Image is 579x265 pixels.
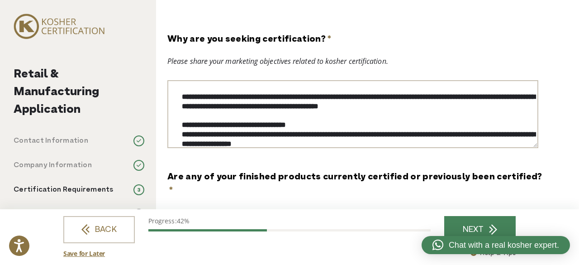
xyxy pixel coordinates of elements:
span: 42% [177,217,190,225]
p: Progress: [148,216,431,226]
a: BACK [63,216,135,243]
a: NEXT [444,216,516,243]
legend: Are any of your finished products currently certified or previously been certified? [167,171,543,198]
label: Why are you seeking certification? [167,33,331,47]
h2: Retail & Manufacturing Application [14,66,144,119]
span: Chat with a real kosher expert. [449,239,559,251]
div: Please share your marketing objectives related to kosher certification. [167,56,543,67]
p: Certification Requirements [14,184,114,195]
p: Company Information [14,160,92,171]
span: 3 [133,184,144,195]
a: Save for Later [63,249,105,258]
p: Contact Information [14,135,88,146]
a: Chat with a real kosher expert. [422,236,570,254]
